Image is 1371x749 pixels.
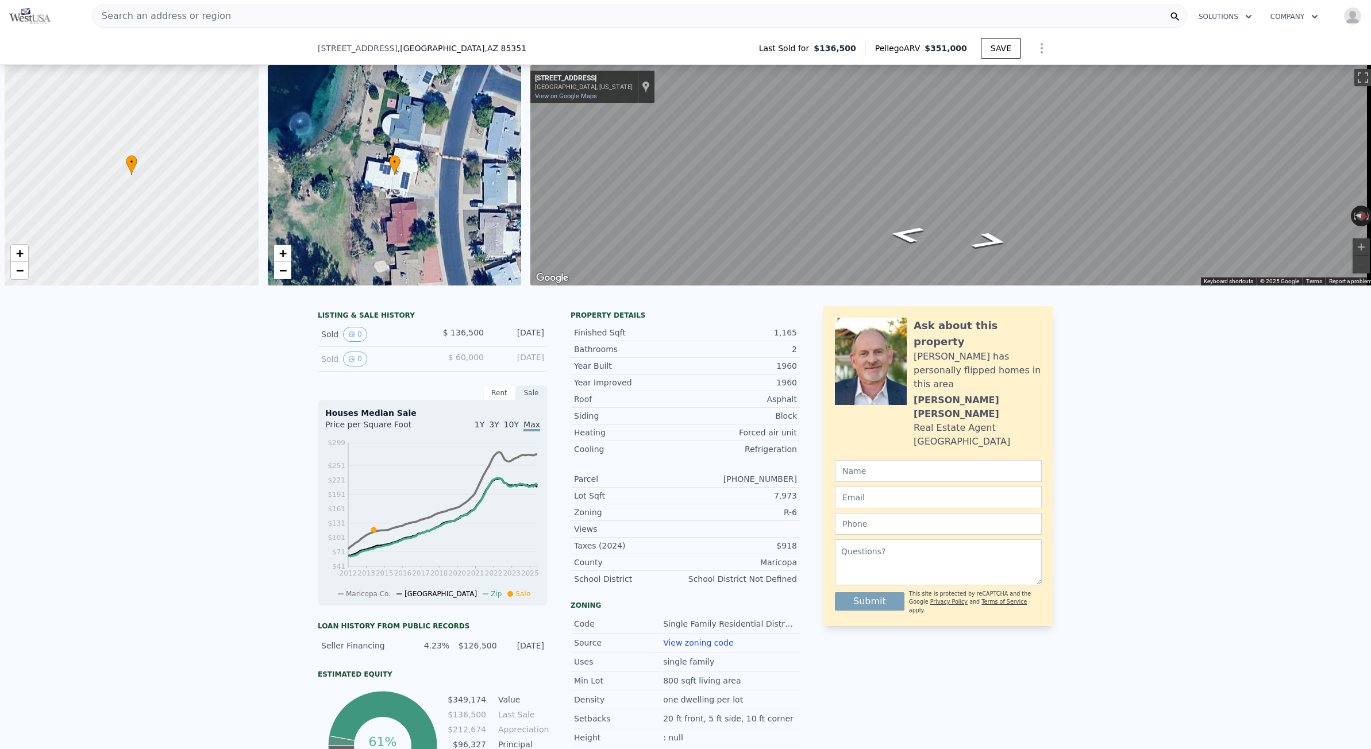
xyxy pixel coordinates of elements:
[814,43,856,54] span: $136,500
[835,592,904,611] button: Submit
[318,670,548,679] div: Estimated Equity
[496,708,548,721] td: Last Sale
[685,540,797,551] div: $918
[685,490,797,501] div: 7,973
[523,420,540,431] span: Max
[685,377,797,388] div: 1960
[318,621,548,631] div: Loan history from public records
[274,245,291,262] a: Zoom in
[642,80,650,93] a: Show location on map
[430,569,448,577] tspan: 2018
[491,590,502,598] span: Zip
[574,618,663,630] div: Code
[493,327,544,342] div: [DATE]
[914,350,1042,391] div: [PERSON_NAME] has personally flipped homes in this area
[9,8,51,24] img: Pellego
[1189,6,1261,27] button: Solutions
[515,590,530,598] span: Sale
[574,490,685,501] div: Lot Sqft
[504,640,544,651] div: [DATE]
[685,557,797,568] div: Maricopa
[328,519,345,527] tspan: $131
[914,318,1042,350] div: Ask about this property
[533,271,571,285] img: Google
[447,693,487,706] td: $349,174
[16,263,24,277] span: −
[321,640,402,651] div: Seller Financing
[11,245,28,262] a: Zoom in
[574,443,685,455] div: Cooling
[493,352,544,366] div: [DATE]
[11,262,28,279] a: Zoom out
[981,38,1021,59] button: SAVE
[521,569,539,577] tspan: 2025
[535,74,633,83] div: [STREET_ADDRESS]
[328,462,345,470] tspan: $251
[909,590,1042,615] div: This site is protected by reCAPTCHA and the Google and apply.
[574,732,663,743] div: Height
[325,419,433,437] div: Price per Square Foot
[467,569,484,577] tspan: 2021
[485,569,503,577] tspan: 2022
[389,155,400,175] div: •
[574,393,685,405] div: Roof
[321,352,423,366] div: Sold
[663,638,733,647] a: View zoning code
[835,487,1042,508] input: Email
[914,421,996,435] div: Real Estate Agent
[504,420,519,429] span: 10Y
[663,694,745,705] div: one dwelling per lot
[574,675,663,686] div: Min Lot
[328,491,345,499] tspan: $191
[533,271,571,285] a: Open this area in Google Maps (opens a new window)
[328,534,345,542] tspan: $101
[571,601,800,610] div: Zoning
[449,569,467,577] tspan: 2020
[394,569,412,577] tspan: 2016
[1351,206,1357,226] button: Rotate counterclockwise
[685,393,797,405] div: Asphalt
[535,92,597,100] a: View on Google Maps
[574,656,663,667] div: Uses
[685,327,797,338] div: 1,165
[1353,238,1370,256] button: Zoom in
[685,343,797,355] div: 2
[685,473,797,485] div: [PHONE_NUMBER]
[663,675,743,686] div: 800 sqft living area
[759,43,814,54] span: Last Sold for
[574,507,685,518] div: Zoning
[456,640,496,651] div: $126,500
[343,327,367,342] button: View historical data
[409,640,449,651] div: 4.23%
[484,44,526,53] span: , AZ 85351
[574,427,685,438] div: Heating
[279,263,286,277] span: −
[685,410,797,422] div: Block
[398,43,526,54] span: , [GEOGRAPHIC_DATA]
[574,637,663,648] div: Source
[574,523,685,535] div: Views
[574,713,663,724] div: Setbacks
[328,476,345,484] tspan: $221
[930,599,968,605] a: Privacy Policy
[574,377,685,388] div: Year Improved
[16,246,24,260] span: +
[835,513,1042,535] input: Phone
[503,569,521,577] tspan: 2023
[574,410,685,422] div: Siding
[574,540,685,551] div: Taxes (2024)
[685,573,797,585] div: School District Not Defined
[835,460,1042,482] input: Name
[956,228,1025,254] path: Go North, N Thunderbird Rd
[447,708,487,721] td: $136,500
[574,327,685,338] div: Finished Sqft
[496,693,548,706] td: Value
[318,311,548,322] div: LISTING & SALE HISTORY
[663,656,717,667] div: single family
[1261,6,1327,27] button: Company
[405,590,477,598] span: [GEOGRAPHIC_DATA]
[663,713,796,724] div: 20 ft front, 5 ft side, 10 ft corner
[448,353,484,362] span: $ 60,000
[447,723,487,736] td: $212,674
[325,407,540,419] div: Houses Median Sale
